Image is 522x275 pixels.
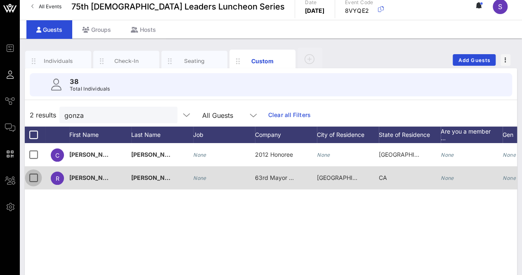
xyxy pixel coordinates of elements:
[317,174,423,181] span: [GEOGRAPHIC_DATA][PERSON_NAME]
[55,152,59,159] span: C
[498,2,502,11] span: S
[441,127,503,143] div: Are you a member …
[317,152,330,158] i: None
[255,151,293,158] span: 2012 Honoree
[121,20,166,39] div: Hosts
[453,54,496,66] button: Add Guests
[345,7,373,15] p: 8VYQE2
[70,85,110,93] p: Total Individuals
[131,127,193,143] div: Last Name
[379,174,387,181] span: CA
[69,151,118,158] span: [PERSON_NAME]
[255,127,317,143] div: Company
[176,57,213,65] div: Seating
[193,152,206,158] i: None
[197,107,263,123] div: All Guests
[244,57,281,65] div: Custom
[40,57,77,65] div: Individuals
[131,174,180,181] span: [PERSON_NAME]
[72,20,121,39] div: Groups
[39,3,61,10] span: All Events
[503,152,516,158] i: None
[26,20,72,39] div: Guests
[202,112,233,119] div: All Guests
[131,151,180,158] span: [PERSON_NAME]
[458,57,491,63] span: Add Guests
[30,110,56,120] span: 2 results
[441,152,454,158] i: None
[503,175,516,181] i: None
[69,174,118,181] span: [PERSON_NAME]
[193,175,206,181] i: None
[193,127,255,143] div: Job
[255,174,402,181] span: 63rd Mayor of [GEOGRAPHIC_DATA][PERSON_NAME]
[56,175,59,182] span: R
[70,77,110,86] p: 38
[69,127,131,143] div: First Name
[379,151,438,158] span: [GEOGRAPHIC_DATA]
[268,110,311,120] a: Clear all Filters
[441,175,454,181] i: None
[71,0,285,13] span: 75th [DEMOGRAPHIC_DATA] Leaders Luncheon Series
[305,7,325,15] p: [DATE]
[108,57,145,65] div: Check-In
[317,127,379,143] div: City of Residence
[379,127,441,143] div: State of Residence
